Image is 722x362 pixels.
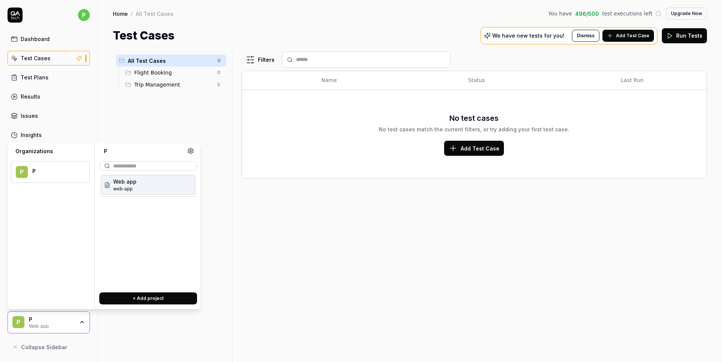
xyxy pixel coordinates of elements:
span: 0 [214,80,223,89]
button: Add Test Case [602,30,654,42]
button: Filters [241,52,279,67]
span: All Test Cases [128,57,213,65]
button: PP [11,161,90,183]
a: Home [113,10,128,17]
span: test executions left [602,10,652,18]
button: Run Tests [662,28,707,43]
div: Dashboard [21,35,50,43]
span: Web app [113,178,137,186]
span: 0 [214,68,223,77]
div: Test Plans [21,73,49,81]
div: Suggestions [99,173,197,286]
button: Collapse Sidebar [8,339,90,354]
div: P [29,316,74,323]
a: Organization settings [187,148,194,157]
button: PPWeb app [8,311,90,334]
div: P [32,168,80,175]
span: Add Test Case [616,32,649,39]
div: Issues [21,112,38,120]
th: Status [461,71,613,90]
a: Test Plans [8,70,90,85]
span: Trip Management [134,81,213,89]
a: Test Cases [8,51,90,65]
th: Last Run [613,71,692,90]
div: Web app [29,322,74,329]
a: Issues [8,108,90,123]
div: Drag to reorderFlight Booking0 [122,67,226,79]
div: Organizations [11,148,90,155]
h3: No test cases [449,113,499,124]
span: Collapse Sidebar [21,343,67,351]
span: 496 / 500 [575,10,599,18]
div: Test Cases [21,54,50,62]
div: Insights [21,131,42,139]
h1: Test Cases [113,27,174,44]
span: Add Test Case [461,144,499,152]
span: p [78,9,90,21]
button: + Add project [99,292,197,304]
a: Results [8,89,90,104]
a: Insights [8,128,90,142]
button: Dismiss [572,30,599,42]
span: Project ID: X2HY [113,186,137,192]
div: All Test Cases [136,10,173,17]
div: / [131,10,133,17]
button: Add Test Case [444,141,504,156]
div: Results [21,93,40,100]
button: Upgrade Now [666,8,707,20]
th: Name [314,71,461,90]
span: You have [548,10,572,18]
button: p [78,8,90,23]
a: Dashboard [8,32,90,46]
div: P [99,148,187,155]
div: No test cases match the current filters, or try adding your first test case. [379,125,569,133]
span: P [12,316,24,328]
span: P [16,166,28,178]
span: 0 [214,56,223,65]
div: Drag to reorderTrip Management0 [122,79,226,91]
p: We have new tests for you! [492,33,564,38]
span: Flight Booking [134,69,213,77]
